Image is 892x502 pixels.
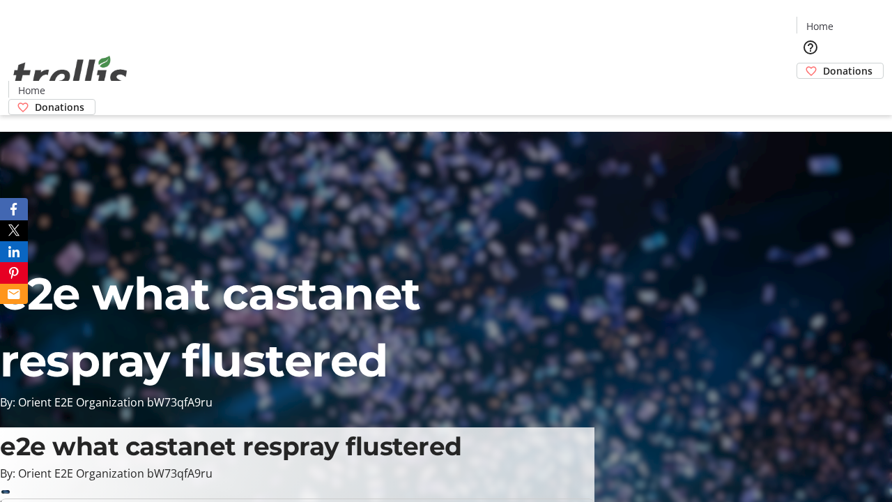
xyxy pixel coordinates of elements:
[797,63,884,79] a: Donations
[797,79,824,107] button: Cart
[18,83,45,98] span: Home
[8,40,132,110] img: Orient E2E Organization bW73qfA9ru's Logo
[823,63,872,78] span: Donations
[9,83,54,98] a: Home
[35,100,84,114] span: Donations
[8,99,95,115] a: Donations
[797,19,842,33] a: Home
[806,19,833,33] span: Home
[797,33,824,61] button: Help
